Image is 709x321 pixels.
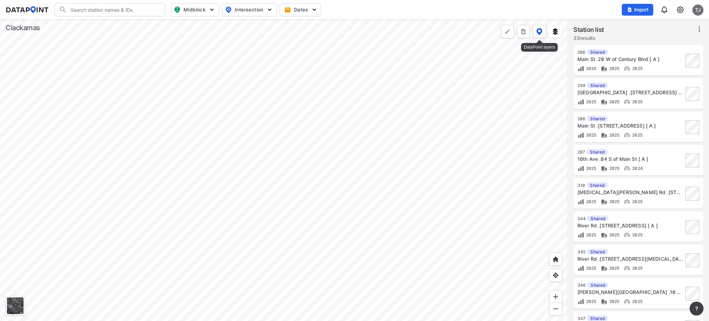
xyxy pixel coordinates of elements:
[174,6,215,14] span: Midblock
[266,6,273,13] img: 5YPKRKmlfpI5mqlR8AD95paCi+0kK1fRFDJSaMmawlwaeJcJwk9O2fotCW5ve9gAAAAASUVORK5CYII=
[627,7,632,12] img: file_add.62c1e8a2.svg
[601,165,608,172] img: Vehicle class
[623,98,630,105] img: Vehicle speed
[587,216,608,221] span: Shared
[577,232,584,238] img: Volume count
[623,65,630,72] img: Vehicle speed
[520,28,527,35] img: xqJnZQTG2JQi0x5lvmkeSNbbgIiQD62bqHG8IfrOzanD0FsRdYrij6fAAAAAElFTkSuQmCC
[549,25,562,38] button: External layers
[577,83,683,88] div: 249
[584,66,596,71] span: 2025
[225,6,272,14] span: Intersection
[577,89,683,96] div: Brookwood Ave .10 S of Main St [ A ]
[630,132,643,138] span: 2025
[573,35,604,42] label: 33 results
[601,198,608,205] img: Vehicle class
[623,165,630,172] img: Vehicle speed
[552,305,559,312] img: MAAAAAElFTkSuQmCC
[587,249,608,254] span: Shared
[630,266,643,271] span: 2025
[577,182,683,188] div: 310
[608,99,620,104] span: 2025
[504,28,511,35] img: +Dz8AAAAASUVORK5CYII=
[577,122,683,129] div: Main St .19 W of Brookwood Ave [ A ]
[6,6,49,13] img: dataPointLogo.9353c09d.svg
[577,265,584,272] img: Volume count
[311,6,318,13] img: 5YPKRKmlfpI5mqlR8AD95paCi+0kK1fRFDJSaMmawlwaeJcJwk9O2fotCW5ve9gAAAAASUVORK5CYII=
[577,116,683,122] div: 286
[552,256,559,263] img: +XpAUvaXAN7GudzAAAAAElFTkSuQmCC
[577,255,683,262] div: River Rd .10 S of Witch Hazel Rd [ A ]
[517,25,530,38] button: more
[601,298,608,305] img: Vehicle class
[549,302,562,315] div: Zoom out
[608,232,620,237] span: 2025
[587,49,608,55] span: Shared
[573,25,604,35] label: Station list
[6,296,25,315] div: Toggle basemap
[623,132,630,139] img: Vehicle speed
[601,265,608,272] img: Vehicle class
[284,6,291,13] img: calendar-gold.39a51dde.svg
[608,199,620,204] span: 2025
[601,132,608,139] img: Vehicle class
[584,232,596,237] span: 2025
[280,3,321,16] button: Dates
[626,6,649,13] span: Import
[577,189,683,196] div: Witch Hazel Rd .10 W of Brookwood Ave [ A ]
[630,232,643,237] span: 2025
[586,182,608,188] span: Shared
[622,4,653,16] button: Import
[690,302,703,315] button: more
[660,6,668,14] img: 8A77J+mXikMhHQAAAAASUVORK5CYII=
[208,6,215,13] img: 5YPKRKmlfpI5mqlR8AD95paCi+0kK1fRFDJSaMmawlwaeJcJwk9O2fotCW5ve9gAAAAASUVORK5CYII=
[584,166,596,171] span: 2025
[577,49,683,55] div: 206
[577,198,584,205] img: Volume count
[577,156,683,163] div: 10th Ave .04 S of Main St [ A ]
[584,266,596,271] span: 2025
[549,269,562,282] div: View my location
[577,165,584,172] img: Volume count
[623,198,630,205] img: Vehicle speed
[577,282,683,288] div: 346
[608,132,620,138] span: 2025
[552,28,559,35] img: layers.ee07997e.svg
[630,199,643,204] span: 2025
[623,298,630,305] img: Vehicle speed
[587,315,608,321] span: Shared
[584,99,596,104] span: 2025
[586,149,608,155] span: Shared
[608,166,620,171] span: 2025
[552,272,559,279] img: zeq5HYn9AnE9l6UmnFLPAAAAAElFTkSuQmCC
[577,98,584,105] img: Volume count
[6,23,40,33] div: Clackamas
[577,222,683,229] div: River Rd .10 S of Rosedale Rd [ A ]
[577,132,584,139] img: Volume count
[587,282,608,288] span: Shared
[608,66,620,71] span: 2025
[676,6,684,14] img: cids17cp3yIFEOpj3V8A9qJSH103uA521RftCD4eeui4ksIb+krbm5XvIjxD52OS6NWLn9gAAAAAElFTkSuQmCC
[501,25,514,38] div: Polygon tool
[584,299,596,304] span: 2025
[694,304,699,313] span: ?
[692,5,703,16] div: TJ
[601,232,608,238] img: Vehicle class
[623,232,630,238] img: Vehicle speed
[577,216,683,222] div: 344
[552,293,559,300] img: ZvzfEJKXnyWIrJytrsY285QMwk63cM6Drc+sIAAAAASUVORK5CYII=
[584,199,596,204] span: 2025
[224,6,233,14] img: map_pin_int.54838e6b.svg
[577,56,683,63] div: Main St .20 W of Century Blvd [ A ]
[584,132,596,138] span: 2025
[577,249,683,255] div: 345
[577,149,683,155] div: 287
[622,6,656,13] a: Import
[601,65,608,72] img: Vehicle class
[623,265,630,272] img: Vehicle speed
[601,98,608,105] img: Vehicle class
[608,299,620,304] span: 2025
[173,6,181,14] img: map_pin_mid.602f9df1.svg
[577,298,584,305] img: Volume count
[549,290,562,303] div: Zoom in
